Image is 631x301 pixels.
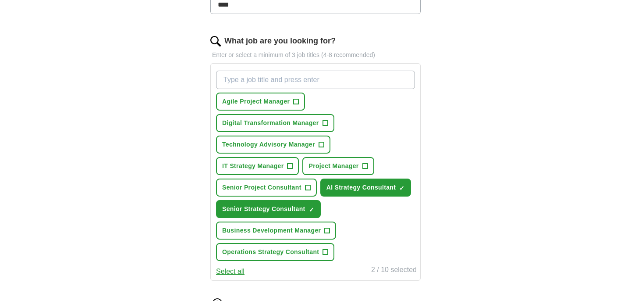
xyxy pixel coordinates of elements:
label: What job are you looking for? [224,35,336,47]
span: Technology Advisory Manager [222,140,315,149]
span: Operations Strategy Consultant [222,247,319,257]
div: 2 / 10 selected [371,265,417,277]
p: Enter or select a minimum of 3 job titles (4-8 recommended) [210,50,421,60]
button: AI Strategy Consultant✓ [320,179,411,197]
span: ✓ [399,185,404,192]
button: Senior Project Consultant [216,179,317,197]
button: Project Manager [302,157,374,175]
span: Senior Project Consultant [222,183,301,192]
button: IT Strategy Manager [216,157,299,175]
button: Senior Strategy Consultant✓ [216,200,321,218]
span: Agile Project Manager [222,97,290,106]
span: IT Strategy Manager [222,161,284,171]
span: Digital Transformation Manager [222,118,319,128]
button: Digital Transformation Manager [216,114,334,132]
span: AI Strategy Consultant [326,183,396,192]
span: Business Development Manager [222,226,321,235]
span: Project Manager [308,161,358,171]
span: Senior Strategy Consultant [222,204,305,214]
button: Operations Strategy Consultant [216,243,334,261]
input: Type a job title and press enter [216,71,415,89]
button: Agile Project Manager [216,93,305,111]
button: Select all [216,266,245,277]
span: ✓ [309,206,314,213]
button: Technology Advisory Manager [216,136,330,154]
img: search.png [210,36,221,47]
button: Business Development Manager [216,222,336,240]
